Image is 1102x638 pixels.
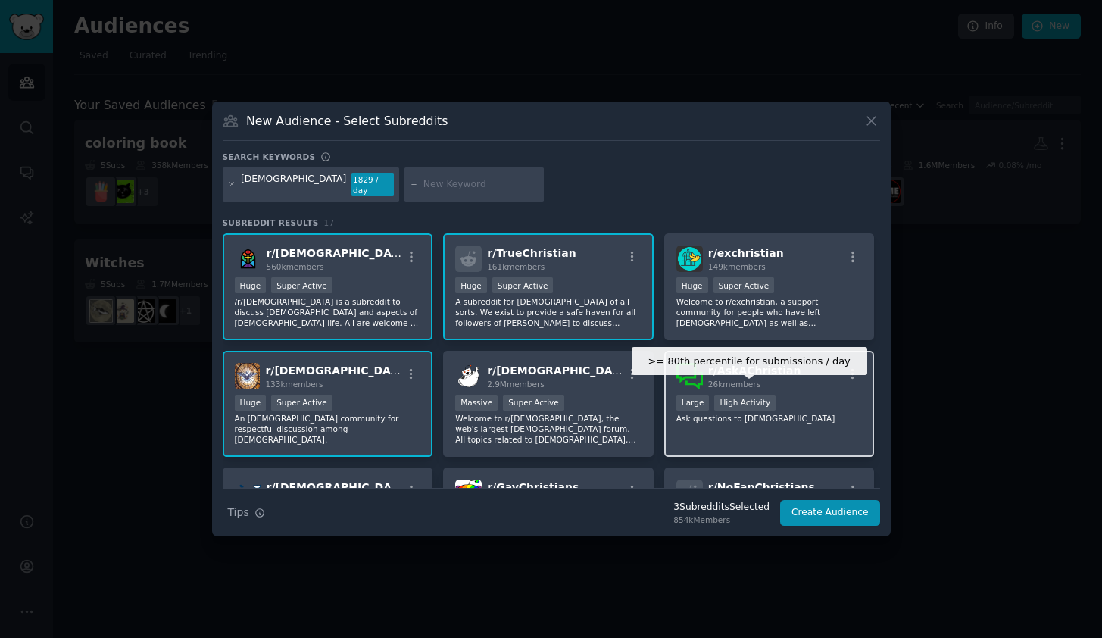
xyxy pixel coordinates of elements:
span: r/ TrueChristian [487,247,576,259]
div: Super Active [713,277,775,293]
div: Huge [235,395,267,411]
h3: Search keywords [223,152,316,162]
div: Super Active [503,395,564,411]
span: 133k members [265,380,323,389]
img: exchristian [676,246,703,272]
img: atheism [455,363,482,389]
img: Christians [235,480,261,506]
span: 149k members [708,262,766,271]
div: Huge [676,277,708,293]
div: Super Active [271,395,332,411]
p: /r/[DEMOGRAPHIC_DATA] is a subreddit to discuss [DEMOGRAPHIC_DATA] and aspects of [DEMOGRAPHIC_DA... [235,296,421,328]
span: r/ [DEMOGRAPHIC_DATA] [267,247,411,259]
p: Welcome to r/exchristian, a support community for people who have left [DEMOGRAPHIC_DATA] as well... [676,296,863,328]
span: 161k members [487,262,545,271]
div: Large [676,395,710,411]
span: r/ exchristian [708,247,784,259]
div: Huge [455,277,487,293]
img: AskAChristian [676,363,703,389]
div: 1829 / day [351,173,394,197]
p: Ask questions to [DEMOGRAPHIC_DATA] [676,413,863,424]
p: An [DEMOGRAPHIC_DATA] community for respectful discussion among [DEMOGRAPHIC_DATA]. [235,413,421,445]
span: Subreddit Results [223,217,319,228]
p: Welcome to r/[DEMOGRAPHIC_DATA], the web's largest [DEMOGRAPHIC_DATA] forum. All topics related t... [455,413,642,445]
div: 3 Subreddit s Selected [673,501,770,514]
div: Huge [235,277,267,293]
span: r/ [DEMOGRAPHIC_DATA] [487,364,631,377]
div: [DEMOGRAPHIC_DATA] [241,173,346,197]
span: 26k members [708,380,760,389]
span: Tips [228,505,249,521]
span: r/ AskAChristian [708,364,801,377]
p: A subreddit for [DEMOGRAPHIC_DATA] of all sorts. We exist to provide a safe haven for all followe... [455,296,642,328]
span: 2.9M members [487,380,545,389]
span: r/ [DEMOGRAPHIC_DATA] [267,481,411,493]
input: New Keyword [423,178,539,192]
button: Tips [223,499,270,526]
img: Christianity [235,246,261,272]
span: 17 [324,218,335,227]
button: Create Audience [780,500,880,526]
span: 560k members [267,262,324,271]
div: Super Active [492,277,554,293]
h3: New Audience - Select Subreddits [246,113,448,129]
div: Massive [455,395,498,411]
img: Christian [235,363,261,389]
div: Super Active [271,277,332,293]
span: r/ [DEMOGRAPHIC_DATA] [265,364,409,377]
span: r/ GayChristians [487,481,579,493]
span: r/ NoFapChristians [708,481,815,493]
div: 854k Members [673,514,770,525]
div: High Activity [714,395,776,411]
img: GayChristians [455,480,482,506]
